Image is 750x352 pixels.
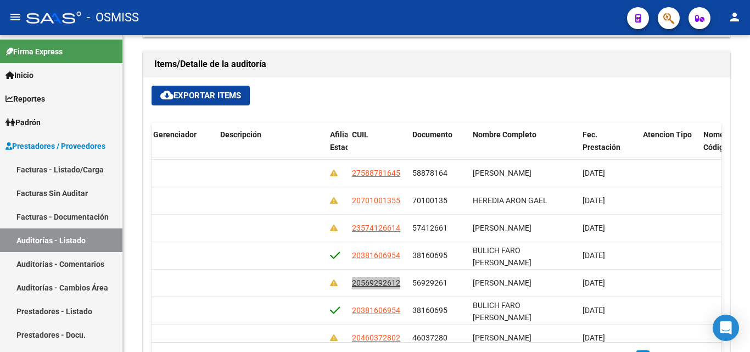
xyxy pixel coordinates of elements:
[583,251,605,260] span: [DATE]
[106,123,216,171] datatable-header-cell: Comentario Gerenciador
[160,91,241,100] span: Exportar Items
[352,278,400,287] span: 20569292612
[578,123,639,171] datatable-header-cell: Fec. Prestación
[412,130,452,139] span: Documento
[352,169,400,177] span: 27588781645
[110,130,197,139] span: Comentario Gerenciador
[9,10,22,24] mat-icon: menu
[473,169,531,177] span: [PERSON_NAME]
[326,123,348,171] datatable-header-cell: Afiliado Estado
[220,130,261,139] span: Descripción
[216,123,326,171] datatable-header-cell: Descripción
[713,315,739,341] div: Open Intercom Messenger
[348,123,408,171] datatable-header-cell: CUIL
[473,196,547,205] span: HEREDIA ARON GAEL
[5,93,45,105] span: Reportes
[583,224,605,232] span: [DATE]
[728,10,741,24] mat-icon: person
[352,251,400,260] span: 20381606954
[412,196,447,205] span: 70100135
[468,123,578,171] datatable-header-cell: Nombre Completo
[473,246,531,267] span: BULICH FARO [PERSON_NAME]
[5,46,63,58] span: Firma Express
[643,130,692,139] span: Atencion Tipo
[352,196,400,205] span: 20701001355
[5,116,41,128] span: Padrón
[160,88,173,102] mat-icon: cloud_download
[583,333,605,342] span: [DATE]
[330,130,357,152] span: Afiliado Estado
[87,5,139,30] span: - OSMISS
[154,55,719,73] h1: Items/Detalle de la auditoría
[473,278,531,287] span: [PERSON_NAME]
[583,306,605,315] span: [DATE]
[473,130,536,139] span: Nombre Completo
[583,196,605,205] span: [DATE]
[473,333,531,342] span: [PERSON_NAME]
[352,224,400,232] span: 23574126614
[583,130,620,152] span: Fec. Prestación
[152,86,250,105] button: Exportar Items
[5,140,105,152] span: Prestadores / Proveedores
[473,301,531,322] span: BULICH FARO [PERSON_NAME]
[412,169,447,177] span: 58878164
[5,69,33,81] span: Inicio
[352,306,400,315] span: 20381606954
[412,306,447,315] span: 38160695
[408,123,468,171] datatable-header-cell: Documento
[639,123,699,171] datatable-header-cell: Atencion Tipo
[583,169,605,177] span: [DATE]
[412,224,447,232] span: 57412661
[473,224,531,232] span: [PERSON_NAME]
[412,278,447,287] span: 56929261
[412,333,447,342] span: 46037280
[352,130,368,139] span: CUIL
[583,278,605,287] span: [DATE]
[352,333,400,342] span: 20460372802
[412,251,447,260] span: 38160695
